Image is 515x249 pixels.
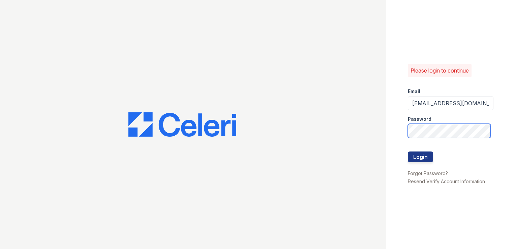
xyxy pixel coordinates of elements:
[408,178,485,184] a: Resend Verify Account Information
[408,151,433,162] button: Login
[411,66,469,75] p: Please login to continue
[408,170,448,176] a: Forgot Password?
[408,88,420,95] label: Email
[408,116,431,122] label: Password
[128,112,236,137] img: CE_Logo_Blue-a8612792a0a2168367f1c8372b55b34899dd931a85d93a1a3d3e32e68fde9ad4.png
